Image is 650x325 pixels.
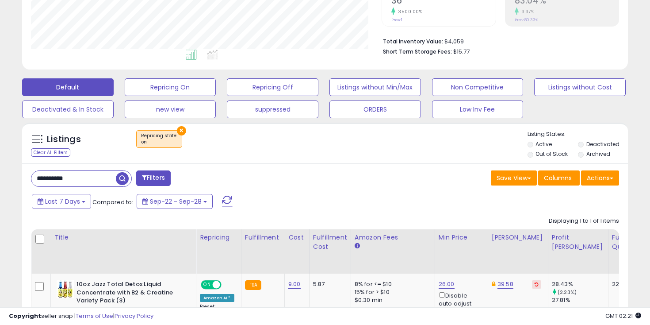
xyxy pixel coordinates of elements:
a: Privacy Policy [115,312,153,320]
button: Actions [581,170,619,186]
div: 220 [612,280,639,288]
button: Deactivated & In Stock [22,101,114,118]
button: Save View [491,170,537,186]
div: 15% for > $10 [355,288,428,296]
button: Last 7 Days [32,194,91,209]
div: Cost [288,233,306,242]
span: Columns [544,174,572,182]
small: (2.23%) [558,289,577,296]
div: Title [54,233,192,242]
small: 3.37% [519,8,535,15]
div: Profit [PERSON_NAME] [552,233,604,251]
h5: Listings [47,133,81,146]
strong: Copyright [9,312,41,320]
div: Amazon AI * [200,294,234,302]
span: ON [202,281,213,289]
button: Sep-22 - Sep-28 [137,194,213,209]
a: 26.00 [439,280,455,289]
span: Compared to: [92,198,133,206]
span: $15.77 [453,47,470,56]
label: Active [535,140,552,148]
a: 9.00 [288,280,301,289]
button: Repricing Off [227,78,318,96]
span: Last 7 Days [45,197,80,206]
label: Archived [586,150,610,158]
div: Amazon Fees [355,233,431,242]
button: ORDERS [329,101,421,118]
label: Out of Stock [535,150,568,158]
b: Short Term Storage Fees: [383,48,452,55]
div: Repricing [200,233,237,242]
div: $0.30 min [355,296,428,304]
button: Low Inv Fee [432,101,524,118]
small: 3500.00% [395,8,422,15]
button: Filters [136,170,171,186]
button: new view [125,101,216,118]
span: Repricing state : [141,132,177,146]
li: $4,059 [383,35,612,46]
div: 27.81% [552,296,608,304]
span: 2025-10-6 02:21 GMT [605,312,641,320]
div: Fulfillable Quantity [612,233,642,251]
button: Columns [538,170,580,186]
img: 51WwXm6g0UL._SL40_.jpg [57,280,74,298]
small: FBA [245,280,261,290]
div: 28.43% [552,280,608,288]
div: Displaying 1 to 1 of 1 items [549,217,619,225]
button: suppressed [227,101,318,118]
p: Listing States: [528,130,628,139]
small: Prev: 1 [391,17,402,23]
div: Fulfillment [245,233,281,242]
button: Default [22,78,114,96]
button: Listings without Cost [534,78,626,96]
div: Min Price [439,233,484,242]
a: Terms of Use [76,312,113,320]
b: 10oz Jazz Total Detox Liquid Concentrate with B2 & Creatine Variety Pack (3) [76,280,184,307]
div: Clear All Filters [31,148,70,157]
div: 8% for <= $10 [355,280,428,288]
b: Total Inventory Value: [383,38,443,45]
div: Fulfillment Cost [313,233,347,251]
div: seller snap | | [9,312,153,321]
span: OFF [220,281,234,289]
button: Repricing On [125,78,216,96]
div: Disable auto adjust min [439,290,481,316]
div: on [141,139,177,145]
button: × [177,126,186,135]
button: Non Competitive [432,78,524,96]
small: Amazon Fees. [355,242,360,250]
span: Sep-22 - Sep-28 [150,197,202,206]
a: 39.58 [497,280,513,289]
label: Deactivated [586,140,619,148]
div: [PERSON_NAME] [492,233,544,242]
div: 5.87 [313,280,344,288]
small: Prev: 80.33% [515,17,538,23]
button: Listings without Min/Max [329,78,421,96]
